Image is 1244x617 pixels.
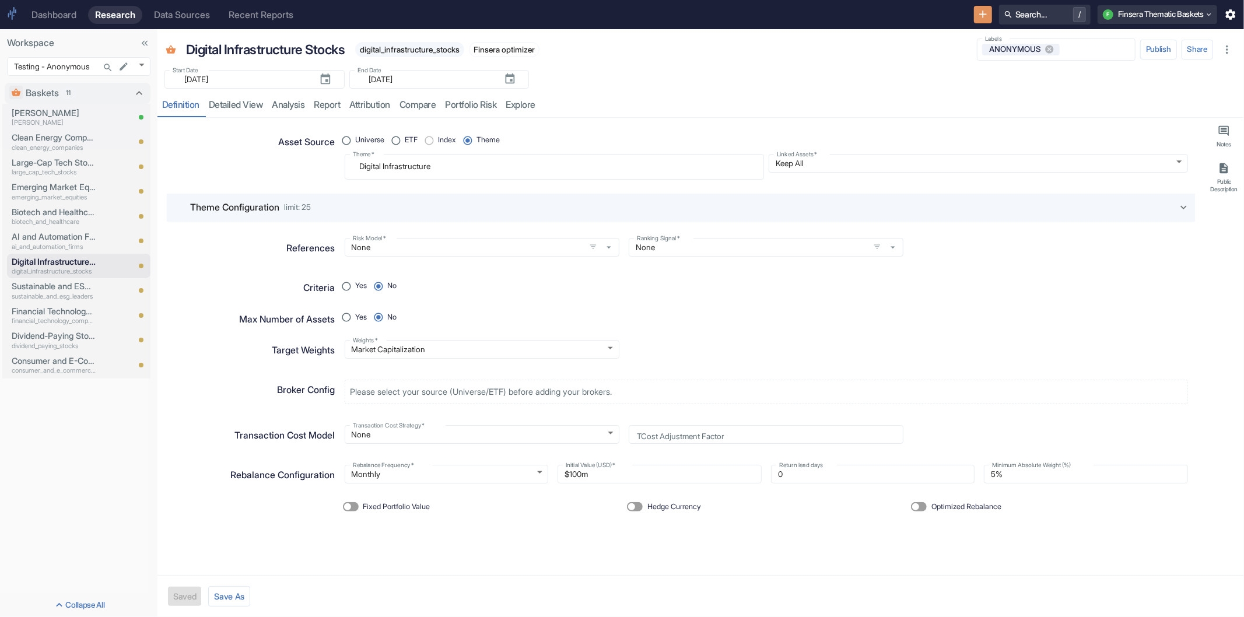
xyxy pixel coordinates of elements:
div: position [345,132,510,149]
div: Public Description [1209,178,1239,192]
p: Asset Source [279,135,335,149]
a: report [310,93,345,117]
span: 11 [62,88,75,98]
p: Criteria [304,281,335,295]
span: limit: 25 [284,204,311,212]
p: digital_infrastructure_stocks [12,267,96,276]
p: clean_energy_companies [12,143,96,153]
p: Transaction Cost Model [235,429,335,443]
div: Research [95,9,135,20]
button: open filters [586,240,600,254]
p: Theme Configuration [190,201,279,215]
a: analysis [268,93,310,117]
a: Data Sources [147,6,217,24]
div: Baskets11 [5,83,150,104]
span: Optimized Rebalance [931,502,1001,513]
label: Minimum Absolute Weight (%) [992,461,1071,470]
label: Initial Value (USD) [566,461,615,470]
a: Emerging Market Equitiesemerging_market_equities [12,181,96,202]
p: emerging_market_equities [12,192,96,202]
span: Universe [355,135,384,146]
p: biotech_and_healthcare [12,217,96,227]
span: digital_infrastructure_stocks [355,45,464,54]
a: [PERSON_NAME][PERSON_NAME] [12,107,96,128]
p: Emerging Market Equities [12,181,96,194]
p: Rebalance Configuration [231,468,335,482]
button: Search... [100,59,116,76]
span: Fixed Portfolio Value [363,502,430,513]
p: Financial Technology Companies [12,305,96,318]
p: Large-Cap Tech Stocks [12,156,96,169]
div: Market Capitalization [345,340,619,359]
a: Portfolio Risk [441,93,502,117]
button: Save As [208,586,250,607]
div: None [345,425,619,444]
div: Testing - Anonymous [7,57,150,76]
p: References [287,241,335,255]
p: [PERSON_NAME] [12,118,96,128]
span: Yes [355,312,367,323]
span: Basket [166,45,176,57]
div: Definition [162,99,199,111]
button: Collapse Sidebar [136,35,153,51]
p: AI and Automation Firms [12,230,96,243]
div: Keep All [769,154,1188,173]
div: position [345,278,407,295]
label: Ranking Signal [637,234,680,243]
a: Recent Reports [222,6,300,24]
label: Linked Assets [777,150,817,159]
p: Dividend-Paying Stocks [12,329,96,342]
div: Data Sources [154,9,210,20]
input: yyyy-mm-dd [362,72,495,86]
p: Workspace [7,36,150,50]
div: Theme Configurationlimit: 25 [167,194,1195,222]
button: Collapse All [2,596,155,615]
textarea: Digital Infrastructure [353,159,756,174]
button: Search.../ [999,5,1091,24]
span: No [387,312,397,323]
div: Monthly [345,465,549,483]
button: Notes [1207,120,1242,153]
a: AI and Automation Firmsai_and_automation_firms [12,230,96,251]
p: Broker Config [278,383,335,397]
div: Digital Infrastructure Stocks [183,37,349,63]
span: Hedge Currency [647,502,701,513]
a: Explore [502,93,541,117]
a: Sustainable and ESG Leaderssustainable_and_esg_leaders [12,280,96,301]
p: ai_and_automation_firms [12,242,96,252]
div: Recent Reports [229,9,293,20]
a: Dashboard [24,6,83,24]
a: attribution [345,93,395,117]
button: FFinsera Thematic Baskets [1098,5,1217,24]
label: Risk Model [353,234,386,243]
a: Dividend-Paying Stocksdividend_paying_stocks [12,329,96,350]
a: Biotech and Healthcarebiotech_and_healthcare [12,206,96,227]
a: compare [395,93,441,117]
label: Transaction Cost Strategy [353,422,425,430]
label: Start Date [173,66,198,75]
p: Digital Infrastructure Stocks [186,40,345,59]
a: Large-Cap Tech Stockslarge_cap_tech_stocks [12,156,96,177]
p: Target Weights [272,343,335,357]
label: Rebalance Frequency [353,461,414,470]
p: Consumer and E-Commerce Businesses [12,355,96,367]
a: detailed view [204,93,268,117]
p: Baskets [26,86,59,100]
label: Labels [985,35,1002,44]
p: sustainable_and_esg_leaders [12,292,96,302]
label: Weights [353,336,378,345]
a: Clean Energy Companiesclean_energy_companies [12,131,96,152]
span: Yes [355,281,367,292]
label: Return lead days [779,461,824,470]
p: large_cap_tech_stocks [12,167,96,177]
span: Finsera optimizer [469,45,539,54]
a: Financial Technology Companiesfinancial_technology_companies [12,305,96,326]
span: No [387,281,397,292]
div: position [345,309,407,327]
p: Sustainable and ESG Leaders [12,280,96,293]
p: Biotech and Healthcare [12,206,96,219]
button: New Resource [974,6,992,24]
a: Research [88,6,142,24]
span: ETF [405,135,418,146]
span: Theme [476,135,500,146]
